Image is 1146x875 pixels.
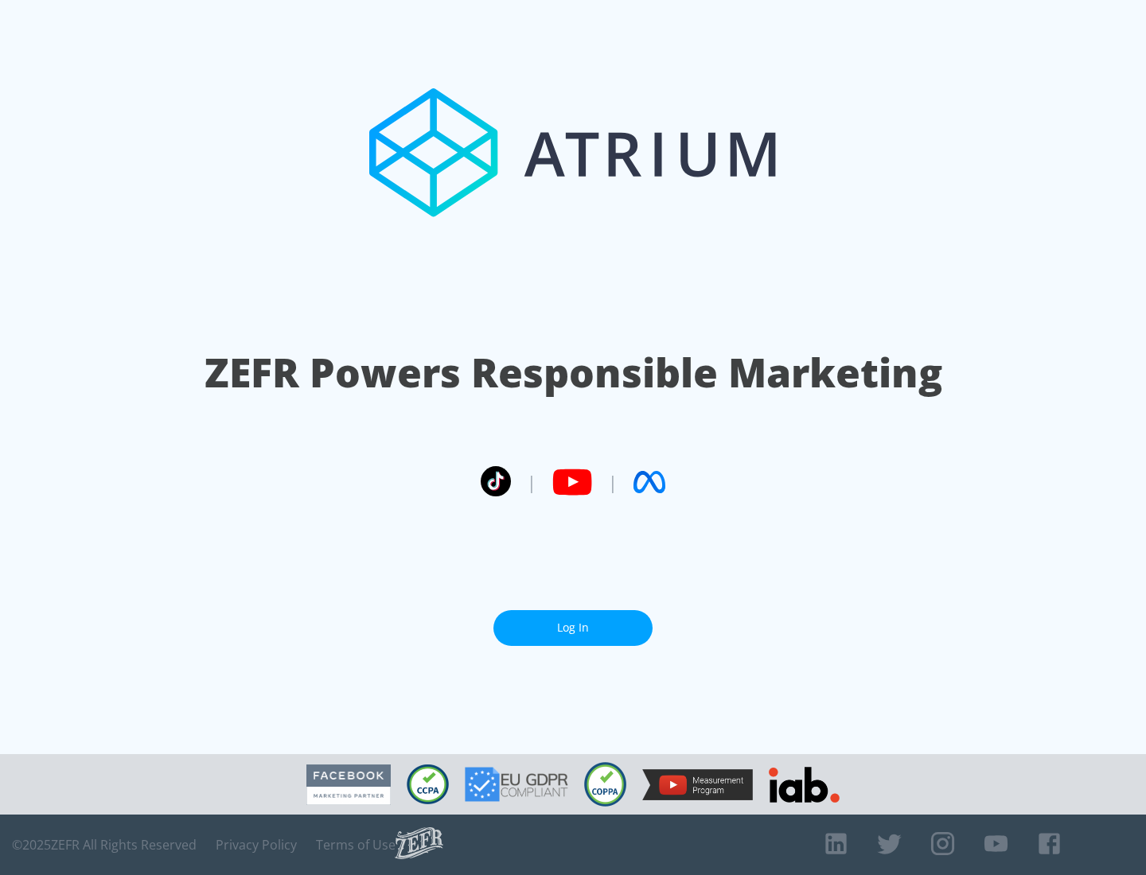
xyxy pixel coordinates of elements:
span: | [608,470,618,494]
img: CCPA Compliant [407,764,449,804]
a: Terms of Use [316,837,396,853]
img: YouTube Measurement Program [642,769,753,800]
img: COPPA Compliant [584,762,626,807]
h1: ZEFR Powers Responsible Marketing [205,345,942,400]
span: | [527,470,536,494]
img: IAB [769,767,840,803]
a: Log In [493,610,653,646]
span: © 2025 ZEFR All Rights Reserved [12,837,197,853]
img: GDPR Compliant [465,767,568,802]
img: Facebook Marketing Partner [306,764,391,805]
a: Privacy Policy [216,837,297,853]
